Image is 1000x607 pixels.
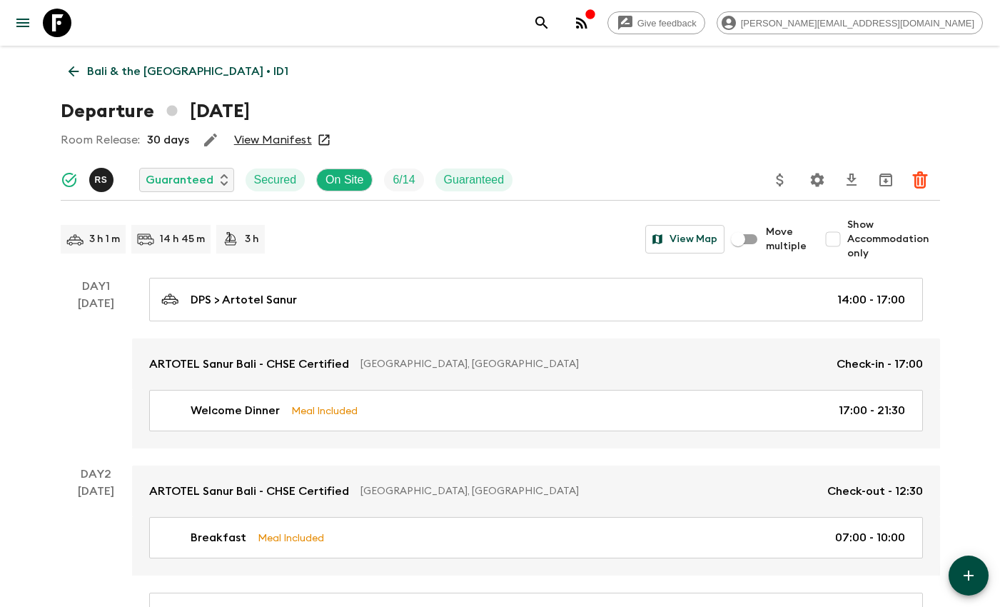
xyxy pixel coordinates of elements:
[61,97,250,126] h1: Departure [DATE]
[766,166,794,194] button: Update Price, Early Bird Discount and Costs
[837,291,905,308] p: 14:00 - 17:00
[837,166,866,194] button: Download CSV
[160,232,205,246] p: 14 h 45 m
[360,484,816,498] p: [GEOGRAPHIC_DATA], [GEOGRAPHIC_DATA]
[837,356,923,373] p: Check-in - 17:00
[95,174,108,186] p: R S
[234,133,312,147] a: View Manifest
[906,166,934,194] button: Delete
[291,403,358,418] p: Meal Included
[360,357,825,371] p: [GEOGRAPHIC_DATA], [GEOGRAPHIC_DATA]
[733,18,982,29] span: [PERSON_NAME][EMAIL_ADDRESS][DOMAIN_NAME]
[149,356,349,373] p: ARTOTEL Sanur Bali - CHSE Certified
[607,11,705,34] a: Give feedback
[146,171,213,189] p: Guaranteed
[384,169,423,191] div: Trip Fill
[132,466,940,517] a: ARTOTEL Sanur Bali - CHSE Certified[GEOGRAPHIC_DATA], [GEOGRAPHIC_DATA]Check-out - 12:30
[61,466,132,483] p: Day 2
[61,171,78,189] svg: Synced Successfully
[766,225,807,254] span: Move multiple
[87,63,288,80] p: Bali & the [GEOGRAPHIC_DATA] • ID1
[803,166,832,194] button: Settings
[191,291,297,308] p: DPS > Artotel Sanur
[645,225,724,254] button: View Map
[149,390,923,431] a: Welcome DinnerMeal Included17:00 - 21:30
[630,18,704,29] span: Give feedback
[61,278,132,295] p: Day 1
[89,168,116,192] button: RS
[254,171,297,189] p: Secured
[245,232,259,246] p: 3 h
[839,402,905,419] p: 17:00 - 21:30
[61,57,296,86] a: Bali & the [GEOGRAPHIC_DATA] • ID1
[872,166,900,194] button: Archive (Completed, Cancelled or Unsynced Departures only)
[147,131,189,149] p: 30 days
[717,11,983,34] div: [PERSON_NAME][EMAIL_ADDRESS][DOMAIN_NAME]
[527,9,556,37] button: search adventures
[393,171,415,189] p: 6 / 14
[847,218,940,261] span: Show Accommodation only
[89,172,116,184] span: Raka Sanjaya
[132,338,940,390] a: ARTOTEL Sanur Bali - CHSE Certified[GEOGRAPHIC_DATA], [GEOGRAPHIC_DATA]Check-in - 17:00
[191,402,280,419] p: Welcome Dinner
[149,483,349,500] p: ARTOTEL Sanur Bali - CHSE Certified
[246,169,305,191] div: Secured
[149,278,923,321] a: DPS > Artotel Sanur14:00 - 17:00
[191,529,246,546] p: Breakfast
[149,517,923,558] a: BreakfastMeal Included07:00 - 10:00
[61,131,140,149] p: Room Release:
[9,9,37,37] button: menu
[316,169,373,191] div: On Site
[325,171,363,189] p: On Site
[89,232,120,246] p: 3 h 1 m
[258,530,324,546] p: Meal Included
[444,171,505,189] p: Guaranteed
[78,295,114,448] div: [DATE]
[827,483,923,500] p: Check-out - 12:30
[835,529,905,546] p: 07:00 - 10:00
